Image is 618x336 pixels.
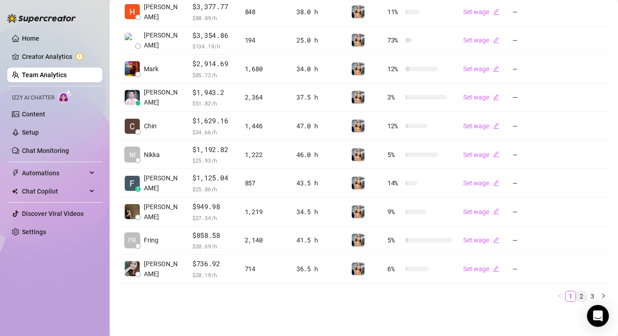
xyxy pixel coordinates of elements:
a: Setup [22,129,39,136]
div: 34.5 h [296,207,340,217]
img: Veronica [352,5,364,18]
span: $858.58 [192,230,234,241]
div: z [135,186,141,192]
span: 14 % [387,178,402,188]
span: [PERSON_NAME] [144,259,181,279]
span: 12 % [387,121,402,131]
span: $ 85.73 /h [192,70,234,79]
div: 1,219 [245,207,285,217]
li: Previous Page [554,291,565,302]
span: 5 % [387,235,402,245]
a: Settings [22,228,46,236]
span: $1,629.16 [192,115,234,126]
a: Set wageedit [463,65,499,73]
span: edit [493,208,499,215]
span: 3 % [387,92,402,102]
div: 34.0 h [296,64,340,74]
span: [PERSON_NAME] [144,2,181,22]
span: $ 51.82 /h [192,99,234,108]
div: 1,680 [245,64,285,74]
span: Chat Copilot [22,184,87,199]
span: $3,377.77 [192,1,234,12]
img: Mark [125,61,140,76]
span: $ 20.69 /h [192,241,234,251]
img: Veronica [352,234,364,247]
span: Nikka [144,150,160,160]
td: — [507,169,560,198]
a: Set wageedit [463,122,499,130]
a: 1 [565,291,576,301]
img: Veronica [352,91,364,104]
span: right [601,293,606,299]
span: $ 27.54 /h [192,213,234,222]
span: Fring [144,235,158,245]
img: Veronica [352,148,364,161]
td: — [507,112,560,141]
span: 73 % [387,35,402,45]
span: 6 % [387,264,402,274]
span: NI [129,150,136,160]
img: Veronica [352,120,364,132]
span: $1,192.82 [192,144,234,155]
span: $1,125.04 [192,173,234,184]
a: Team Analytics [22,71,67,79]
td: — [507,84,560,112]
span: edit [493,66,499,72]
a: Home [22,35,39,42]
span: $ 34.66 /h [192,127,234,136]
span: edit [493,237,499,243]
img: Veronica [352,34,364,47]
img: Holden Seraid [125,4,140,19]
div: 848 [245,7,285,17]
div: 38.0 h [296,7,340,17]
a: Set wageedit [463,179,499,187]
div: 2,364 [245,92,285,102]
div: 43.5 h [296,178,340,188]
span: edit [493,94,499,100]
span: $ 20.19 /h [192,270,234,279]
img: Veronica [352,205,364,218]
a: Set wageedit [463,265,499,273]
span: 9 % [387,207,402,217]
img: Philip [125,33,140,48]
a: Set wageedit [463,94,499,101]
div: 857 [245,178,285,188]
div: 1,222 [245,150,285,160]
img: Freddy [125,176,140,191]
div: 194 [245,35,285,45]
span: 11 % [387,7,402,17]
a: Creator Analytics exclamation-circle [22,49,95,64]
a: Set wageedit [463,8,499,16]
span: Chin [144,121,157,131]
span: left [557,293,562,299]
li: 1 [565,291,576,302]
span: edit [493,180,499,186]
a: Chat Monitoring [22,147,69,154]
span: 12 % [387,64,402,74]
a: Set wageedit [463,208,499,215]
span: 5 % [387,150,402,160]
div: 47.0 h [296,121,340,131]
a: Discover Viral Videos [22,210,84,217]
span: $1,943.2 [192,87,234,98]
td: — [507,226,560,255]
span: edit [493,37,499,43]
span: $949.98 [192,201,234,212]
a: 3 [587,291,597,301]
li: 2 [576,291,587,302]
span: [PERSON_NAME] [144,173,181,193]
td: — [507,255,560,283]
span: FR [128,235,136,245]
li: Next Page [598,291,609,302]
a: 2 [576,291,586,301]
span: $3,354.86 [192,30,234,41]
img: logo-BBDzfeDw.svg [7,14,76,23]
img: Veronica [352,262,364,275]
td: — [507,141,560,169]
img: Chin [125,119,140,134]
img: Veronica [352,177,364,189]
img: Veronica [352,63,364,75]
td: — [507,55,560,84]
span: $ 25.93 /h [192,156,234,165]
div: 41.5 h [296,235,340,245]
